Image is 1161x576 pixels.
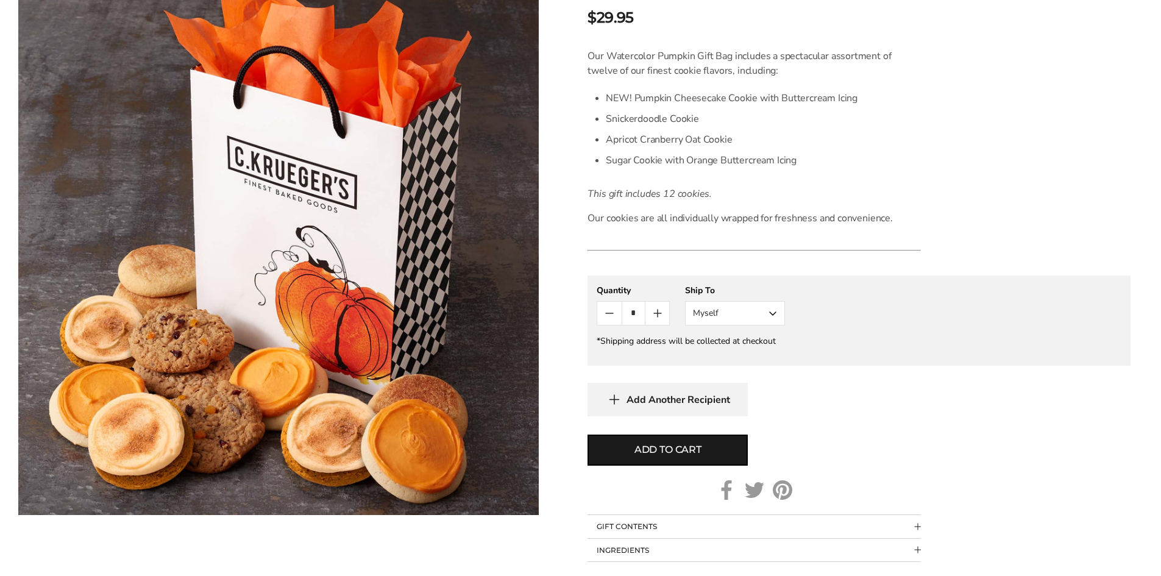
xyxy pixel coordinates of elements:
em: This gift includes 12 cookies. [588,187,712,201]
button: Myself [685,301,785,325]
button: Count plus [645,302,669,325]
span: Add to cart [634,443,701,457]
button: Add to cart [588,435,748,466]
li: Sugar Cookie with Orange Buttercream Icing [606,150,921,171]
p: Our cookies are all individually wrapped for freshness and convenience. [588,211,921,226]
button: Add Another Recipient [588,383,748,416]
a: Twitter [745,480,764,500]
div: Quantity [597,285,670,296]
li: Apricot Cranberry Oat Cookie [606,129,921,150]
li: Snickerdoodle Cookie [606,108,921,129]
input: Quantity [622,302,645,325]
p: Our Watercolor Pumpkin Gift Bag includes a spectacular assortment of twelve of our finest cookie ... [588,49,921,78]
button: Collapsible block button [588,539,921,562]
a: Facebook [717,480,736,500]
div: Ship To [685,285,785,296]
button: Count minus [597,302,621,325]
button: Collapsible block button [588,515,921,538]
a: Pinterest [773,480,792,500]
span: $29.95 [588,7,633,29]
iframe: Sign Up via Text for Offers [10,530,126,566]
gfm-form: New recipient [588,276,1131,366]
div: *Shipping address will be collected at checkout [597,335,1121,347]
span: Add Another Recipient [627,394,730,406]
li: NEW! Pumpkin Cheesecake Cookie with Buttercream Icing [606,88,921,108]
